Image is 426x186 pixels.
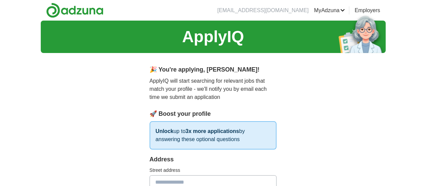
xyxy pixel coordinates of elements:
[150,65,277,74] div: 🎉 You're applying , [PERSON_NAME] !
[46,3,103,18] img: Adzuna logo
[150,109,277,118] div: 🚀 Boost your profile
[150,167,277,174] label: Street address
[150,155,277,164] div: Address
[150,121,277,150] p: up to by answering these optional questions
[156,128,173,134] strong: Unlock
[182,25,244,49] h1: ApplyIQ
[217,6,308,15] li: [EMAIL_ADDRESS][DOMAIN_NAME]
[314,6,345,15] a: MyAdzuna
[150,77,277,101] p: ApplyIQ will start searching for relevant jobs that match your profile - we'll notify you by emai...
[186,128,239,134] strong: 3x more applications
[355,6,380,15] a: Employers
